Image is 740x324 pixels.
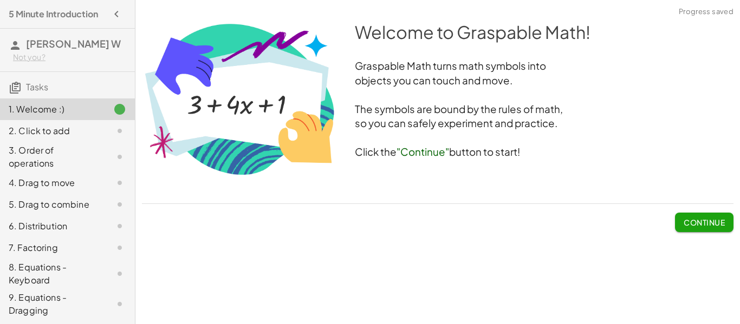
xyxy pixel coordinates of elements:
[113,150,126,163] i: Task not started.
[113,103,126,116] i: Task finished.
[113,176,126,189] i: Task not started.
[142,59,733,74] h3: Graspable Math turns math symbols into
[113,241,126,254] i: Task not started.
[142,20,337,177] img: 0693f8568b74c82c9916f7e4627066a63b0fb68adf4cbd55bb6660eff8c96cd8.png
[113,198,126,211] i: Task not started.
[9,176,96,189] div: 4. Drag to move
[9,261,96,287] div: 8. Equations - Keyboard
[113,297,126,310] i: Task not started.
[113,267,126,280] i: Task not started.
[13,52,126,63] div: Not you?
[355,21,590,43] span: Welcome to Graspable Math!
[113,124,126,137] i: Task not started.
[142,74,733,88] h3: objects you can touch and move.
[397,146,449,158] span: "Continue"
[26,81,48,92] span: Tasks
[26,37,121,50] span: [PERSON_NAME] W
[142,145,733,160] h3: Click the button to start!
[9,144,96,170] div: 3. Order of operations
[9,291,96,317] div: 9. Equations - Dragging
[9,8,98,21] h4: 5 Minute Introduction
[9,103,96,116] div: 1. Welcome :)
[9,124,96,137] div: 2. Click to add
[9,198,96,211] div: 5. Drag to combine
[142,116,733,131] h3: so you can safely experiment and practice.
[113,220,126,233] i: Task not started.
[684,217,725,227] span: Continue
[9,241,96,254] div: 7. Factoring
[9,220,96,233] div: 6. Distribution
[675,213,733,232] button: Continue
[142,102,733,117] h3: The symbols are bound by the rules of math,
[679,6,733,17] span: Progress saved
